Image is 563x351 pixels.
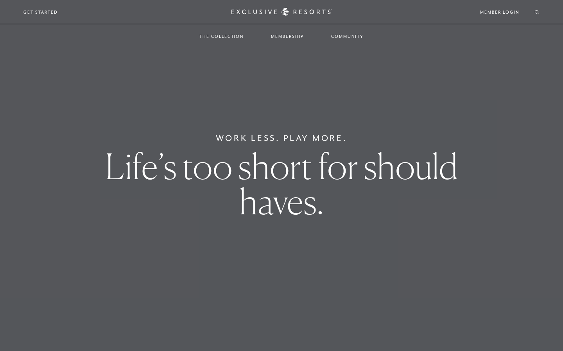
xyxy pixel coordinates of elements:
h1: Life’s too short for should haves. [99,149,465,219]
a: The Collection [192,25,251,48]
a: Membership [263,25,312,48]
a: Get Started [23,9,57,16]
a: Community [323,25,371,48]
a: Member Login [480,9,519,16]
h6: Work Less. Play More. [216,132,348,144]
